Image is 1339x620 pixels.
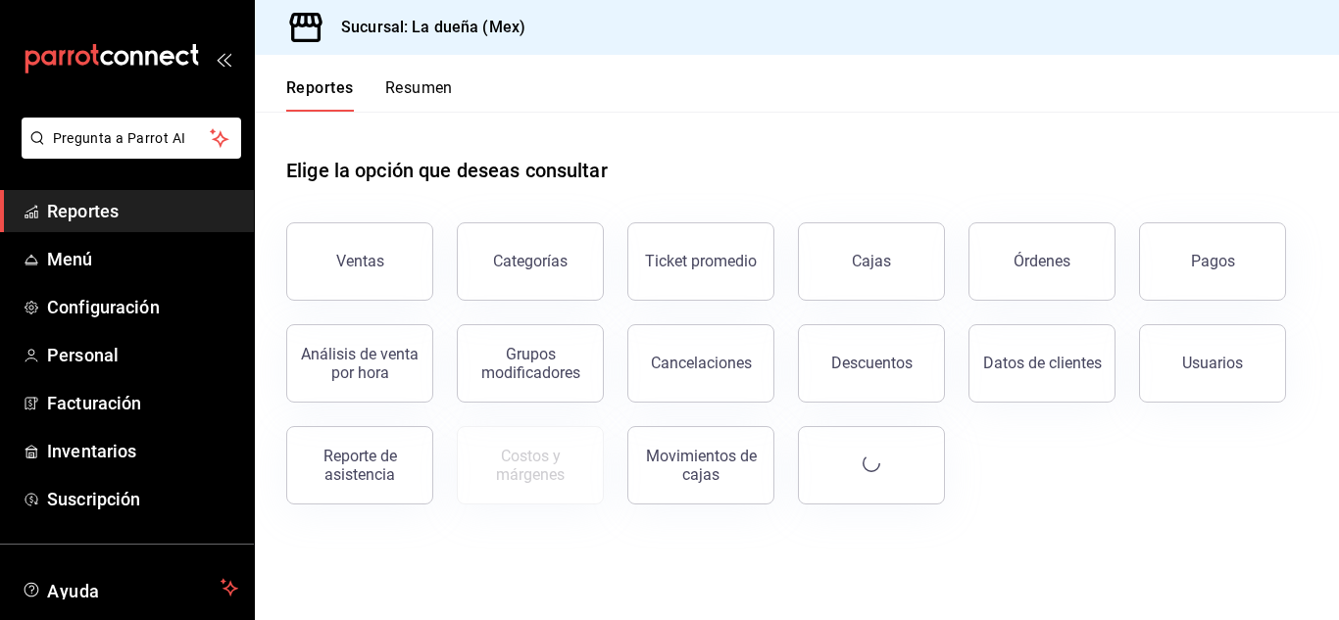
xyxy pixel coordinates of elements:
[14,142,241,163] a: Pregunta a Parrot AI
[286,78,453,112] div: navigation tabs
[645,252,757,270] div: Ticket promedio
[1182,354,1243,372] div: Usuarios
[286,324,433,403] button: Análisis de venta por hora
[53,128,211,149] span: Pregunta a Parrot AI
[216,51,231,67] button: open_drawer_menu
[47,342,238,368] span: Personal
[47,390,238,416] span: Facturación
[47,438,238,464] span: Inventarios
[22,118,241,159] button: Pregunta a Parrot AI
[299,447,421,484] div: Reporte de asistencia
[286,222,433,301] button: Ventas
[798,324,945,403] button: Descuentos
[627,426,774,504] button: Movimientos de cajas
[286,156,608,185] h1: Elige la opción que deseas consultar
[651,354,752,372] div: Cancelaciones
[47,198,238,224] span: Reportes
[1139,222,1286,301] button: Pagos
[968,222,1116,301] button: Órdenes
[983,354,1102,372] div: Datos de clientes
[47,246,238,272] span: Menú
[1014,252,1070,270] div: Órdenes
[299,345,421,382] div: Análisis de venta por hora
[493,252,568,270] div: Categorías
[336,252,384,270] div: Ventas
[457,222,604,301] button: Categorías
[47,486,238,512] span: Suscripción
[286,78,354,112] button: Reportes
[627,222,774,301] button: Ticket promedio
[470,447,591,484] div: Costos y márgenes
[640,447,762,484] div: Movimientos de cajas
[627,324,774,403] button: Cancelaciones
[968,324,1116,403] button: Datos de clientes
[47,576,213,599] span: Ayuda
[325,16,525,39] h3: Sucursal: La dueña (Mex)
[457,426,604,504] button: Contrata inventarios para ver este reporte
[470,345,591,382] div: Grupos modificadores
[1139,324,1286,403] button: Usuarios
[47,294,238,320] span: Configuración
[798,222,945,301] a: Cajas
[831,354,913,372] div: Descuentos
[286,426,433,504] button: Reporte de asistencia
[457,324,604,403] button: Grupos modificadores
[385,78,453,112] button: Resumen
[852,250,892,273] div: Cajas
[1191,252,1235,270] div: Pagos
